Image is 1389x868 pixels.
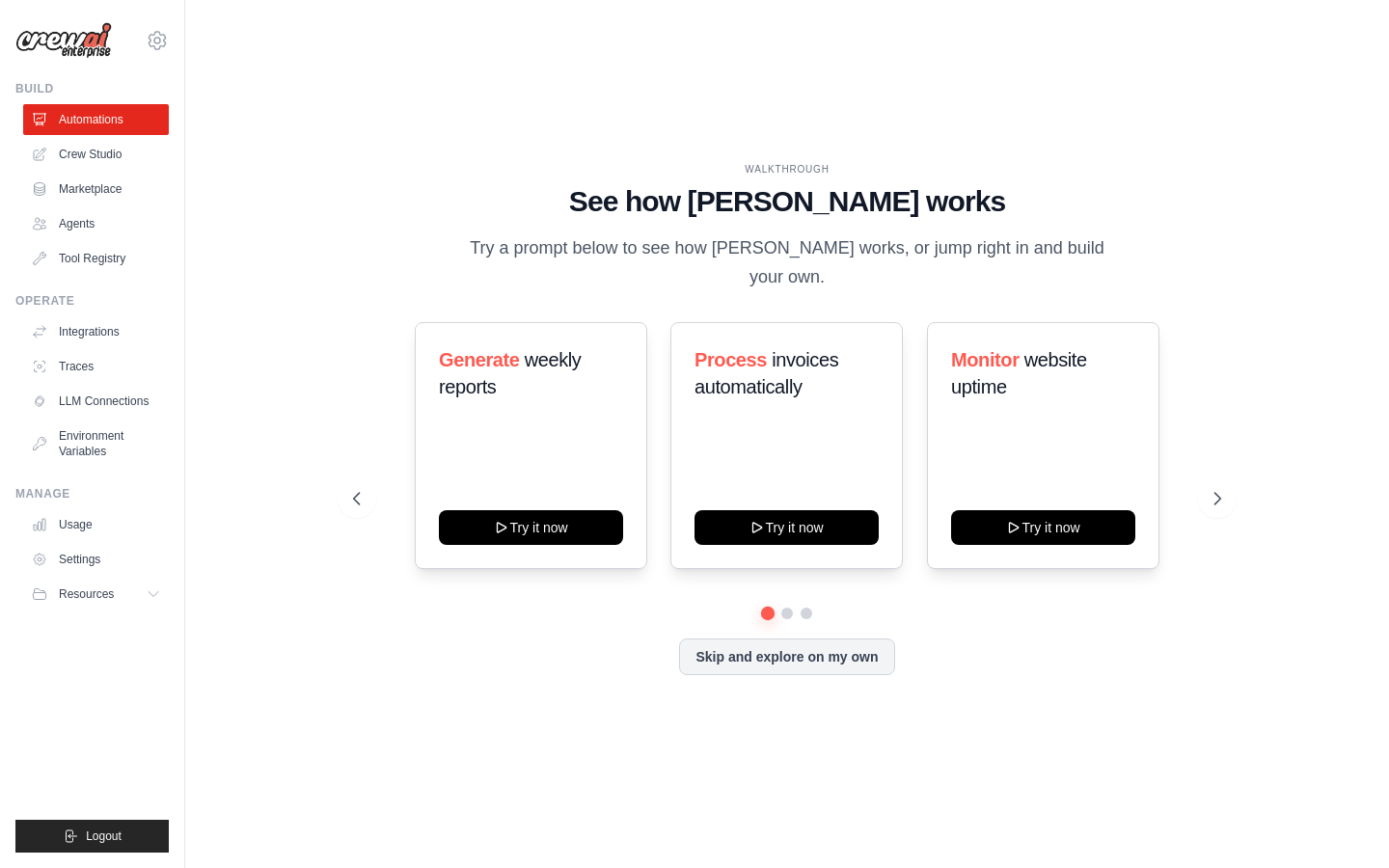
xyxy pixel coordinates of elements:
button: Try it now [951,510,1135,545]
span: website uptime [951,349,1087,397]
button: Try it now [439,510,623,545]
div: Build [15,81,169,96]
a: Agents [23,208,169,239]
button: Resources [23,579,169,610]
a: Automations [23,104,169,135]
span: invoices automatically [694,349,838,397]
iframe: Chat Widget [1293,775,1389,868]
button: Logout [15,820,169,853]
a: Traces [23,351,169,382]
a: Crew Studio [23,139,169,170]
button: Skip and explore on my own [679,638,894,675]
span: Logout [86,828,122,844]
a: Environment Variables [23,420,169,467]
div: Operate [15,293,169,309]
a: Marketplace [23,174,169,204]
p: Try a prompt below to see how [PERSON_NAME] works, or jump right in and build your own. [463,234,1111,291]
a: Tool Registry [23,243,169,274]
span: Resources [59,586,114,602]
span: Process [694,349,767,370]
button: Try it now [694,510,879,545]
div: WALKTHROUGH [353,162,1220,176]
h1: See how [PERSON_NAME] works [353,184,1220,219]
img: Logo [15,22,112,59]
span: weekly reports [439,349,581,397]
span: Generate [439,349,520,370]
a: LLM Connections [23,386,169,417]
a: Settings [23,544,169,575]
div: Manage [15,486,169,502]
a: Integrations [23,316,169,347]
a: Usage [23,509,169,540]
span: Monitor [951,349,1020,370]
